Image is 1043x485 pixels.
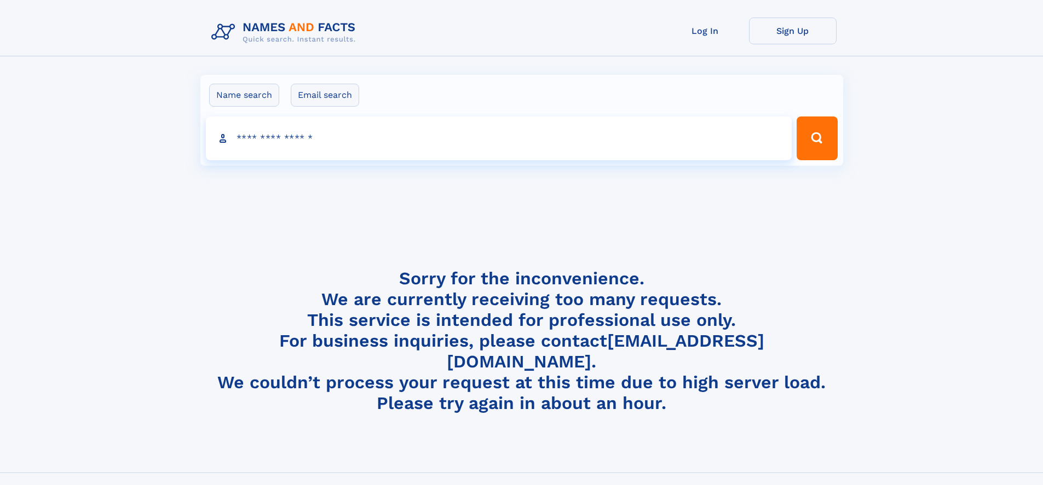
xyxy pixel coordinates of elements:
[661,17,749,44] a: Log In
[209,84,279,107] label: Name search
[291,84,359,107] label: Email search
[447,330,764,372] a: [EMAIL_ADDRESS][DOMAIN_NAME]
[206,116,792,160] input: search input
[207,268,837,414] h4: Sorry for the inconvenience. We are currently receiving too many requests. This service is intend...
[749,17,837,44] a: Sign Up
[207,17,365,47] img: Logo Names and Facts
[797,116,837,160] button: Search Button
